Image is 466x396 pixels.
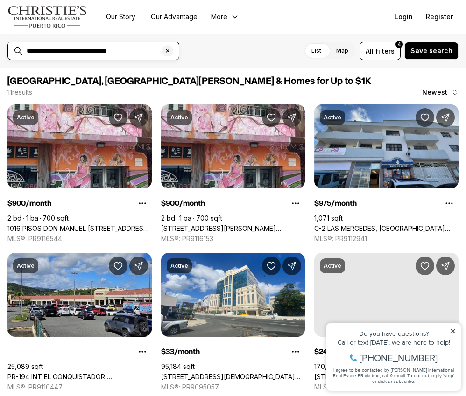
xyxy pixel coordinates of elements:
[17,262,35,270] p: Active
[10,21,135,28] div: Do you have questions?
[7,89,32,96] p: 11 results
[133,194,152,213] button: Property options
[329,42,356,59] label: Map
[282,108,301,127] button: Share Property
[7,224,152,233] a: 1016 PISOS DON MANUEL PONCE DE LEON #8, SAN JUAN PR, 00925
[314,373,459,381] a: 431 PONCE DE LEON AVE., SAN JUAN PR, 00917
[282,257,301,275] button: Share Property
[99,10,143,23] a: Our Story
[129,108,148,127] button: Share Property
[129,257,148,275] button: Share Property
[314,224,459,233] a: C-2 LAS MERCEDES, SAN JUAN PR, 00926
[7,76,371,86] span: [GEOGRAPHIC_DATA], [GEOGRAPHIC_DATA][PERSON_NAME] & Homes for Up to $1K
[436,257,455,275] button: Share Property
[440,194,459,213] button: Property options
[109,108,127,127] button: Save Property: 1016 PISOS DON MANUEL PONCE DE LEON #8
[17,114,35,121] p: Active
[133,342,152,361] button: Property options
[395,13,413,21] span: Login
[416,108,434,127] button: Save Property: C-2 LAS MERCEDES
[262,257,281,275] button: Save Property: 290 JESÚS T. PIÑERO
[404,42,459,60] button: Save search
[389,7,418,26] button: Login
[205,10,245,23] button: More
[304,42,329,59] label: List
[161,224,305,233] a: 1016 PONCE DE LEON - PISOS DON MANUEL #3, SAN JUAN PR, 00925
[10,30,135,36] div: Call or text [DATE], we are here to help!
[398,41,401,48] span: 4
[162,42,179,60] button: Clear search input
[410,47,452,55] span: Save search
[170,114,188,121] p: Active
[375,46,395,56] span: filters
[436,108,455,127] button: Share Property
[170,262,188,270] p: Active
[422,89,447,96] span: Newest
[7,6,87,28] img: logo
[109,257,127,275] button: Save Property: PR-194 INT EL CONQUISTADOR
[324,114,341,121] p: Active
[12,57,133,75] span: I agree to be contacted by [PERSON_NAME] International Real Estate PR via text, call & email. To ...
[426,13,453,21] span: Register
[7,373,152,381] a: PR-194 INT EL CONQUISTADOR, FAJARDO PR, 00738
[420,7,459,26] button: Register
[262,108,281,127] button: Save Property: 1016 PONCE DE LEON - PISOS DON MANUEL #3
[416,257,434,275] button: Save Property: 431 PONCE DE LEON AVE.
[38,44,116,53] span: [PHONE_NUMBER]
[417,83,464,102] button: Newest
[161,373,305,381] a: 290 JESÚS T. PIÑERO, SAN JUAN PR, 00918
[286,342,305,361] button: Property options
[366,46,374,56] span: All
[324,262,341,270] p: Active
[286,194,305,213] button: Property options
[360,42,401,60] button: Allfilters4
[143,10,205,23] a: Our Advantage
